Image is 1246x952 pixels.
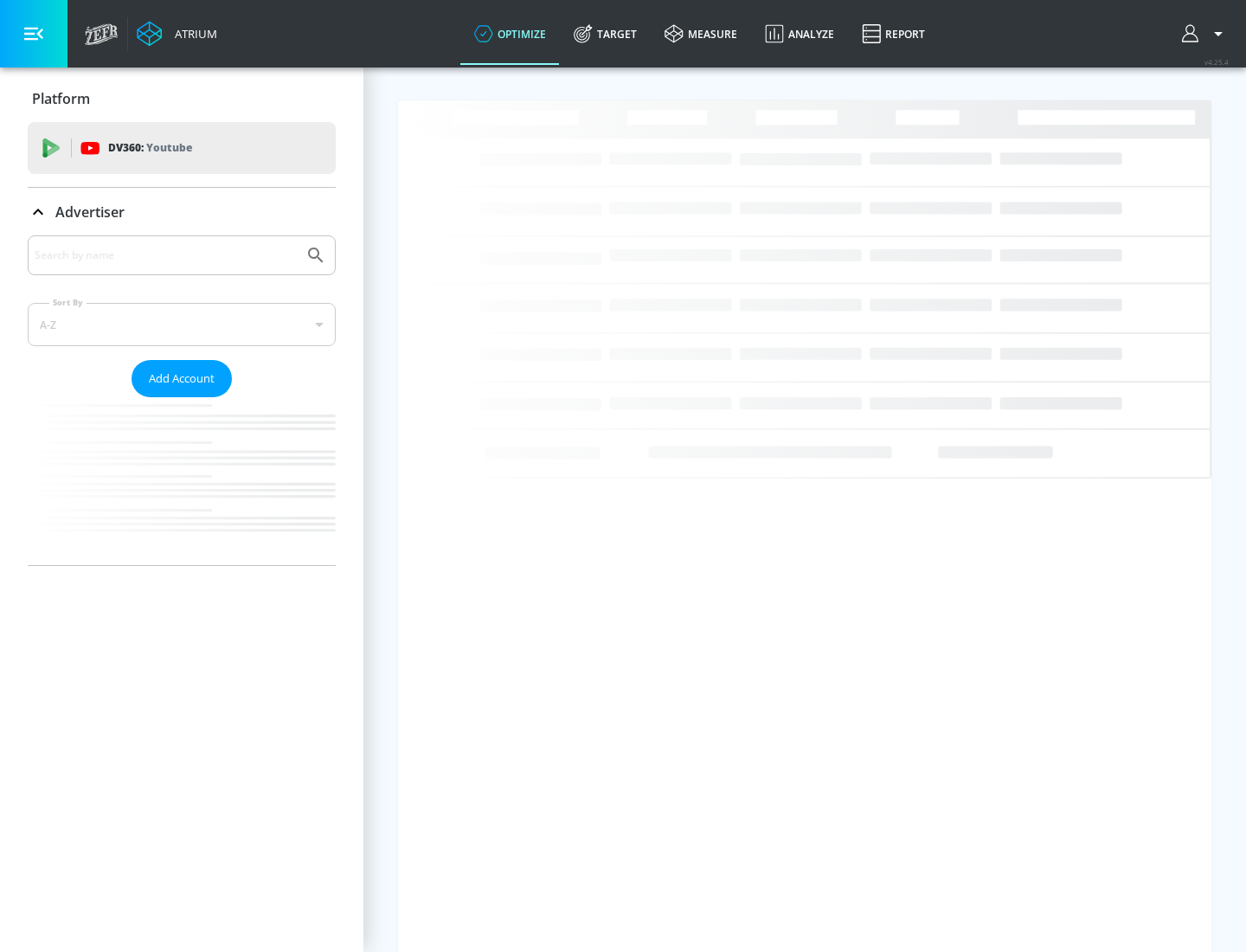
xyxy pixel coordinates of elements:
a: Atrium [137,21,217,47]
input: Search by name [35,244,297,267]
div: Advertiser [28,188,336,236]
a: Analyze [751,3,848,65]
p: DV360: [108,138,192,158]
a: Target [560,3,651,65]
p: Youtube [146,138,192,157]
div: Advertiser [28,235,336,565]
a: optimize [460,3,560,65]
span: Add Account [149,369,215,389]
p: Platform [32,89,90,108]
label: Sort By [49,297,87,308]
p: Advertiser [55,203,125,222]
a: measure [651,3,751,65]
nav: list of Advertiser [28,397,336,565]
div: DV360: Youtube [28,122,336,174]
div: Atrium [168,26,217,42]
button: Add Account [132,360,232,397]
a: Report [848,3,939,65]
span: v 4.25.4 [1204,57,1229,67]
div: Platform [28,74,336,123]
div: A-Z [28,303,336,346]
